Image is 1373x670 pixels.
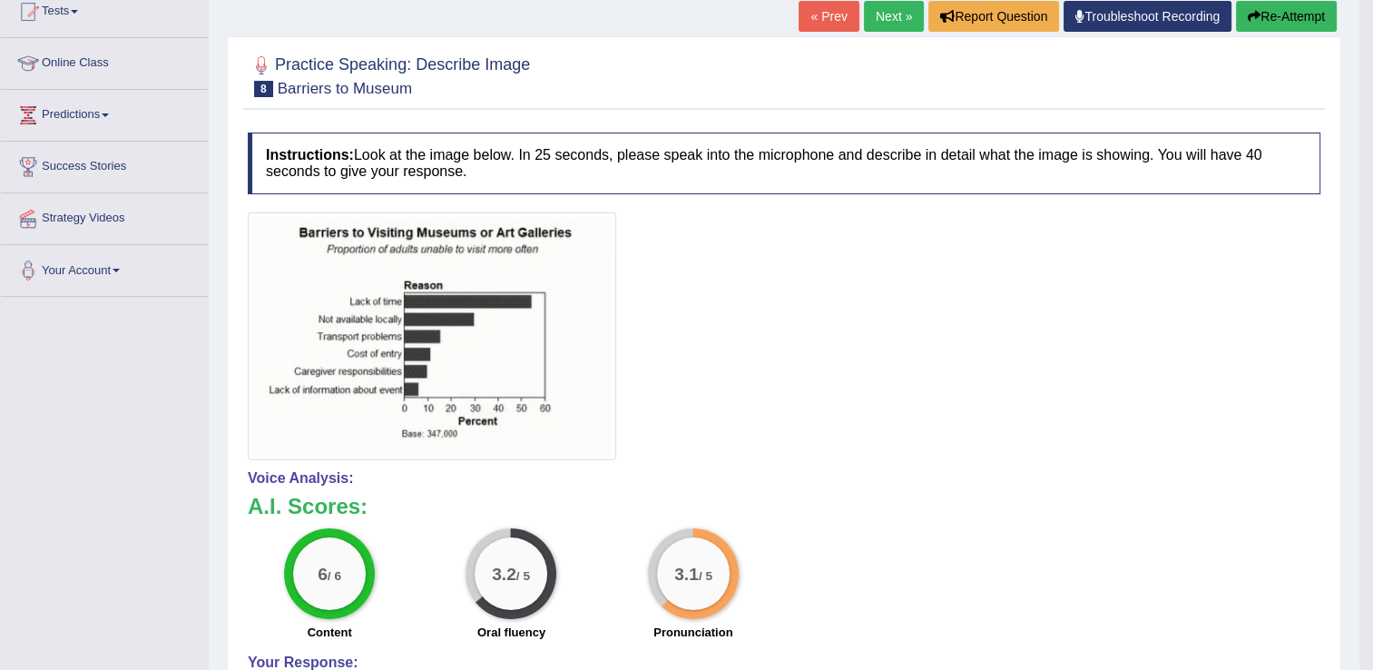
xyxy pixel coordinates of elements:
[1,38,208,84] a: Online Class
[248,133,1320,193] h4: Look at the image below. In 25 seconds, please speak into the microphone and describe in detail w...
[1,90,208,135] a: Predictions
[516,568,530,582] small: / 5
[318,563,328,583] big: 6
[1064,1,1231,32] a: Troubleshoot Recording
[864,1,924,32] a: Next »
[653,624,732,641] label: Pronunciation
[1,245,208,291] a: Your Account
[278,80,412,97] small: Barriers to Museum
[493,563,517,583] big: 3.2
[699,568,712,582] small: / 5
[308,624,352,641] label: Content
[674,563,699,583] big: 3.1
[799,1,858,32] a: « Prev
[1,142,208,187] a: Success Stories
[248,52,530,97] h2: Practice Speaking: Describe Image
[477,624,545,641] label: Oral fluency
[328,568,341,582] small: / 6
[1,193,208,239] a: Strategy Videos
[248,470,1320,487] h4: Voice Analysis:
[266,147,354,163] b: Instructions:
[928,1,1059,32] button: Report Question
[1236,1,1337,32] button: Re-Attempt
[254,81,273,97] span: 8
[248,494,368,518] b: A.I. Scores:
